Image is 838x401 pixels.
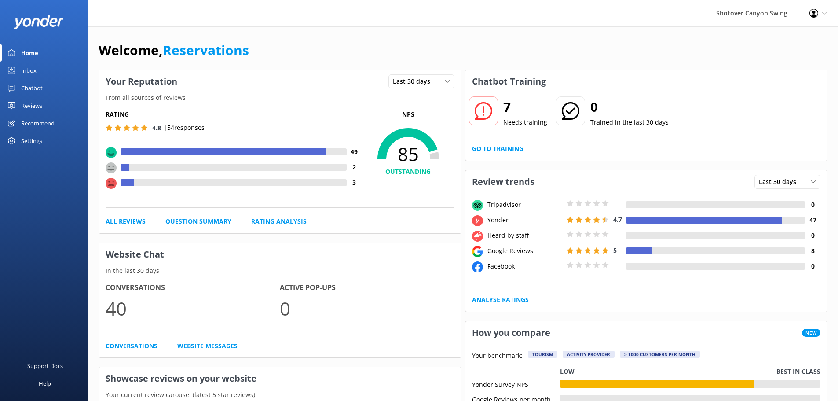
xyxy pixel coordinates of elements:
[99,266,461,276] p: In the last 30 days
[805,246,820,256] h4: 8
[776,367,820,376] p: Best in class
[465,170,541,193] h3: Review trends
[99,390,461,400] p: Your current review carousel (latest 5 star reviews)
[393,77,435,86] span: Last 30 days
[21,62,37,79] div: Inbox
[106,341,157,351] a: Conversations
[347,147,362,157] h4: 49
[485,246,564,256] div: Google Reviews
[472,351,523,361] p: Your benchmark:
[152,124,161,132] span: 4.8
[13,15,64,29] img: yonder-white-logo.png
[472,295,529,305] a: Analyse Ratings
[590,118,669,127] p: Trained in the last 30 days
[21,44,38,62] div: Home
[106,110,362,119] h5: Rating
[560,367,575,376] p: Low
[106,294,280,323] p: 40
[99,70,184,93] h3: Your Reputation
[465,321,557,344] h3: How you compare
[39,375,51,392] div: Help
[165,217,231,226] a: Question Summary
[347,178,362,188] h4: 3
[99,40,249,61] h1: Welcome,
[21,132,42,150] div: Settings
[472,144,523,154] a: Go to Training
[613,215,622,224] span: 4.7
[280,294,454,323] p: 0
[503,118,547,127] p: Needs training
[362,110,454,119] p: NPS
[503,96,547,118] h2: 7
[805,261,820,271] h4: 0
[21,97,42,114] div: Reviews
[99,93,461,103] p: From all sources of reviews
[802,329,820,337] span: New
[163,41,249,59] a: Reservations
[106,282,280,294] h4: Conversations
[362,167,454,177] h4: OUTSTANDING
[177,341,238,351] a: Website Messages
[347,162,362,172] h4: 2
[164,123,205,132] p: | 54 responses
[465,70,553,93] h3: Chatbot Training
[805,215,820,225] h4: 47
[485,261,564,271] div: Facebook
[27,357,63,375] div: Support Docs
[485,215,564,225] div: Yonder
[106,217,146,226] a: All Reviews
[21,114,55,132] div: Recommend
[528,351,557,358] div: Tourism
[805,200,820,210] h4: 0
[21,79,43,97] div: Chatbot
[485,231,564,240] div: Heard by staff
[590,96,669,118] h2: 0
[620,351,700,358] div: > 1000 customers per month
[280,282,454,294] h4: Active Pop-ups
[613,246,617,254] span: 5
[472,380,560,388] div: Yonder Survey NPS
[251,217,307,226] a: Rating Analysis
[99,367,461,390] h3: Showcase reviews on your website
[485,200,564,210] div: Tripadvisor
[99,243,461,266] h3: Website Chat
[759,177,801,187] span: Last 30 days
[362,143,454,165] span: 85
[563,351,615,358] div: Activity Provider
[805,231,820,240] h4: 0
